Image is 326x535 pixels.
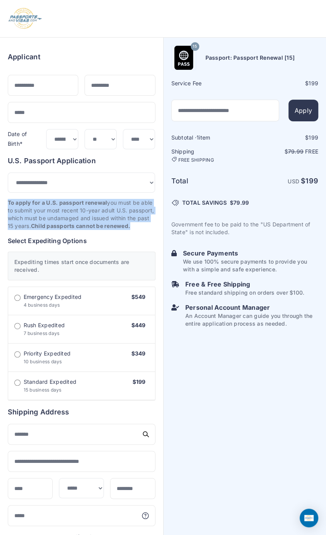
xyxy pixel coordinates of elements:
h6: Passport: Passport Renewal [15] [205,54,295,62]
span: $449 [131,322,146,328]
div: Expediting times start once documents are received. [8,252,155,280]
svg: More information [141,512,149,519]
h6: Secure Payments [183,249,318,258]
span: Standard Expedited [24,378,76,386]
img: Product Name [172,46,196,70]
h6: Select Expediting Options [8,236,155,245]
strong: $ [301,177,318,185]
button: Apply [288,100,318,121]
h6: Service Fee [171,79,244,87]
span: 199 [305,177,318,185]
p: Government fee to be paid to the "US Department of State" is not included. [171,221,319,236]
strong: Child passports cannot be renewed. [31,223,130,229]
span: Priority Expedited [24,350,71,357]
span: 199 [309,80,318,86]
h6: U.S. Passport Application [8,155,155,166]
span: Emergency Expedited [24,293,82,301]
p: An Account Manager can guide you through the entire application process as needed. [185,312,318,328]
span: $199 [133,378,146,385]
span: $549 [131,293,146,300]
span: 1 [197,134,199,141]
img: Logo [8,8,42,29]
span: Free [305,148,318,155]
h6: Total [171,176,244,186]
h6: Subtotal · item [171,134,244,142]
span: Rush Expedited [24,321,65,329]
span: $ [230,199,249,207]
div: Open Intercom Messenger [300,509,318,527]
strong: To apply for a U.S. passport renewal [8,199,107,206]
span: 79.99 [233,199,249,206]
h6: Applicant [8,52,40,62]
span: TOTAL SAVINGS [182,199,227,207]
div: $ [245,79,318,87]
span: 10 business days [24,359,62,364]
h6: Shipping Address [8,407,155,418]
h6: Personal Account Manager [185,303,318,312]
span: 15 [193,41,197,52]
p: $ [245,148,318,155]
p: you must be able to submit your most recent 10-year adult U.S. passport, which must be undamaged ... [8,199,155,230]
span: 79.99 [288,148,304,155]
span: 199 [309,134,318,141]
span: 7 business days [24,330,60,336]
span: $349 [131,350,146,357]
span: 15 business days [24,387,62,393]
span: USD [288,178,299,185]
p: We use 100% secure payments to provide you with a simple and safe experience. [183,258,318,273]
h6: Shipping [171,148,244,163]
label: Date of Birth* [8,131,27,147]
span: FREE SHIPPING [178,157,214,163]
span: 4 business days [24,302,60,308]
p: Free standard shipping on orders over $100. [185,289,304,297]
div: $ [245,134,318,142]
h6: Free & Free Shipping [185,280,304,289]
